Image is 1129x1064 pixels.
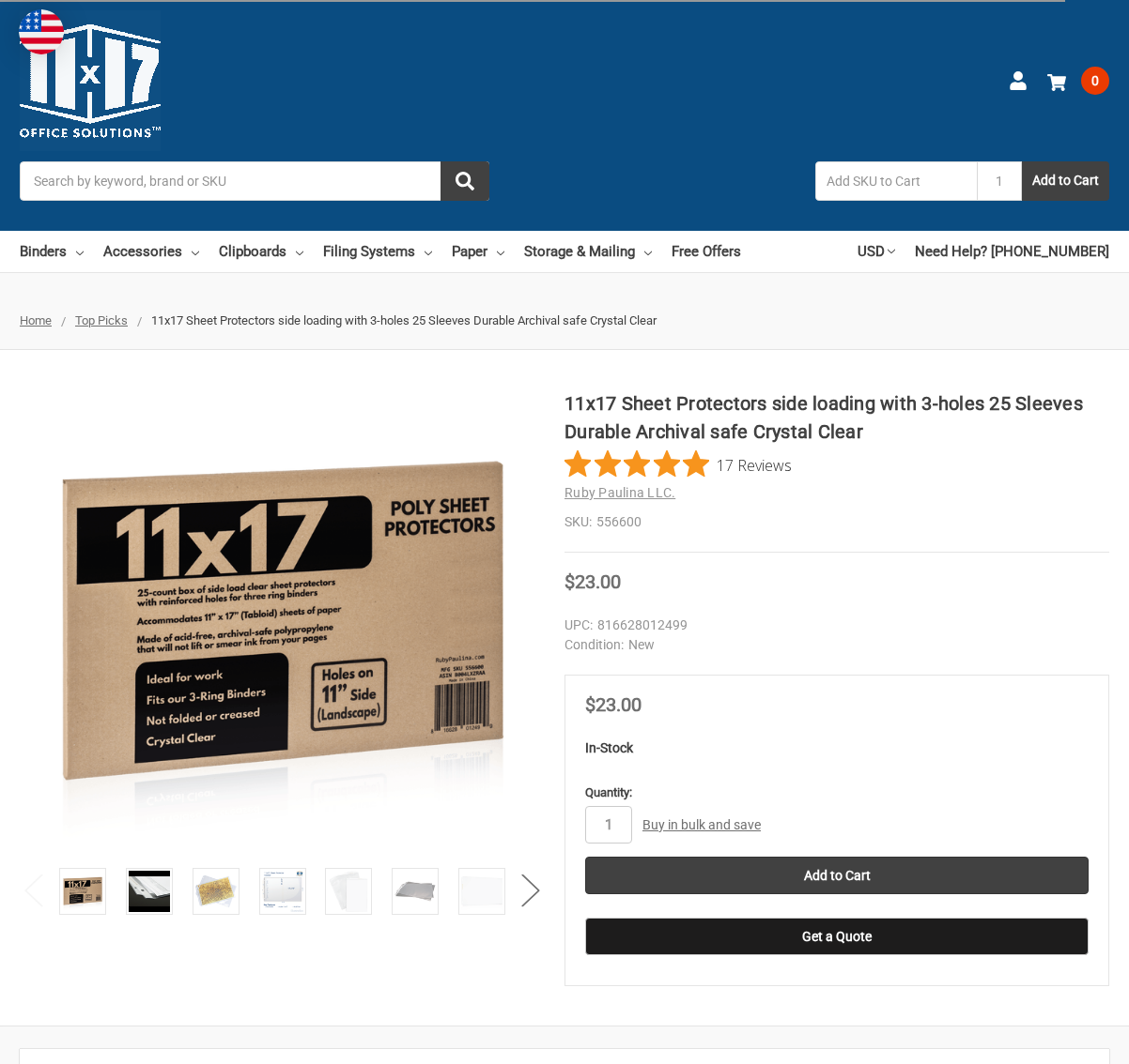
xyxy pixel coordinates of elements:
img: 11x17 Sheet Protector Poly with holes on 11" side 556600 [195,871,237,912]
dd: 556600 [564,512,1109,532]
dt: UPC: [564,616,593,635]
a: Paper [452,231,504,272]
dd: New [564,635,1109,655]
a: Binders [20,231,84,272]
input: Add to Cart [585,857,1089,894]
img: 11x17 Sheet Protectors side loading with 3-holes 25 Sleeves Durable Archival safe Crystal Clear [328,871,369,912]
span: $23.00 [564,570,621,593]
img: 11x17 Sheet Protectors side loading with 3-holes 25 Sleeves Durable Archival safe Crystal Clear [262,871,303,912]
img: 11x17 Sheet Protectors side loading with 3-holes 25 Sleeves Durable Archival safe Crystal Clear [48,389,518,859]
button: Rated 4.8 out of 5 stars from 17 reviews. Jump to reviews. [564,450,792,479]
img: duty and tax information for United States [19,9,64,54]
a: Accessories [103,231,199,272]
button: Get a Quote [585,918,1089,955]
dt: Condition: [564,635,624,655]
dd: 816628012499 [564,616,1109,635]
span: 0 [1081,67,1109,95]
a: Need Help? [PHONE_NUMBER] [915,231,1109,272]
a: USD [858,231,895,272]
img: 11x17 Sheet Protectors side loading with 3-holes 25 Sleeves Durable Archival safe Crystal Clear [62,871,103,912]
img: 11x17 Sheet Protectors side loading with 3-holes 25 Sleeves Durable Archival safe Crystal Clear [129,871,170,912]
a: Ruby Paulina LLC. [564,485,675,500]
img: 11x17.com [20,10,161,151]
a: Free Offers [672,231,741,272]
label: Quantity: [585,783,1089,802]
a: Clipboards [219,231,303,272]
a: Storage & Mailing [524,231,652,272]
p: In-Stock [585,738,1089,758]
span: 17 Reviews [717,450,792,479]
a: 0 [1047,56,1109,105]
h1: 11x17 Sheet Protectors side loading with 3-holes 25 Sleeves Durable Archival safe Crystal Clear [564,389,1109,446]
span: $23.00 [585,693,642,716]
a: Buy in bulk and save [642,817,761,832]
button: Previous [15,861,53,919]
input: Add SKU to Cart [815,161,977,201]
button: Add to Cart [1022,161,1109,201]
a: Filing Systems [323,231,432,272]
dt: SKU: [564,512,592,532]
a: Home [20,313,52,327]
span: 11x17 Sheet Protectors side loading with 3-holes 25 Sleeves Durable Archival safe Crystal Clear [151,313,657,327]
img: 11x17 Sheet Protectors side loading with 3-holes 25 Sleeves Durable Archival safe Crystal Clear [394,871,436,912]
button: Next [512,861,549,919]
a: Top Picks [75,313,128,327]
input: Search by keyword, brand or SKU [20,161,489,201]
img: 11x17 Sheet Protectors side loading with 3-holes 25 Sleeves Durable Archival safe Crystal Clear [461,871,503,912]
